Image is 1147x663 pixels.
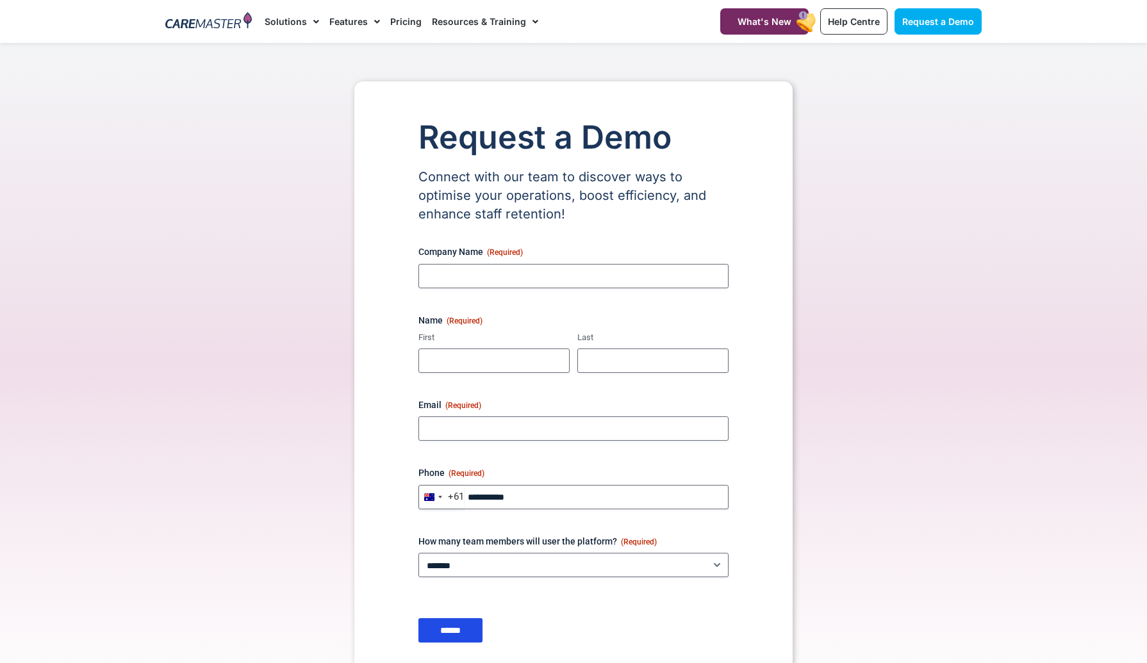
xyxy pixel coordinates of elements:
label: Company Name [418,245,729,258]
span: (Required) [447,316,483,325]
button: Selected country [419,485,464,509]
label: How many team members will user the platform? [418,535,729,548]
label: Last [577,332,729,344]
div: +61 [448,492,464,502]
span: (Required) [449,469,484,478]
label: Email [418,398,729,411]
h1: Request a Demo [418,120,729,155]
label: First [418,332,570,344]
img: CareMaster Logo [165,12,252,31]
p: Connect with our team to discover ways to optimise your operations, boost efficiency, and enhance... [418,168,729,224]
a: What's New [720,8,809,35]
span: (Required) [621,537,657,546]
span: (Required) [445,401,481,410]
legend: Name [418,314,483,327]
label: Phone [418,466,729,479]
a: Request a Demo [895,8,982,35]
span: What's New [738,16,791,27]
a: Help Centre [820,8,887,35]
span: Help Centre [828,16,880,27]
span: Request a Demo [902,16,974,27]
span: (Required) [487,248,523,257]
